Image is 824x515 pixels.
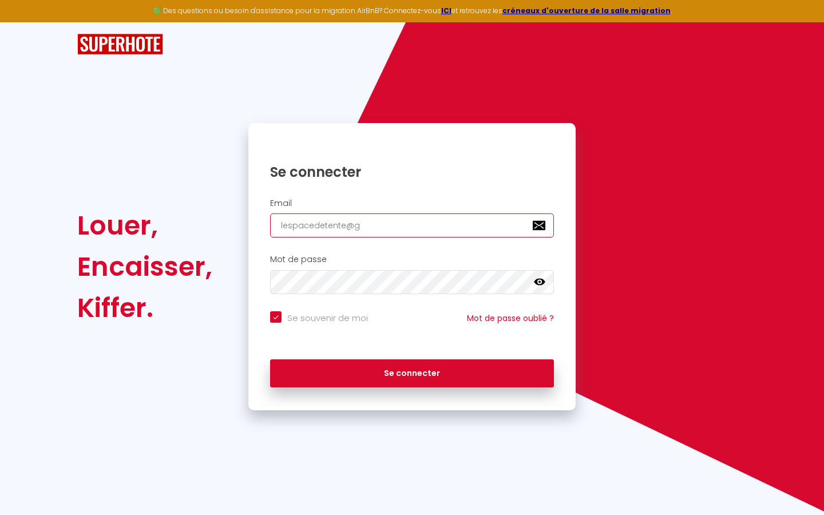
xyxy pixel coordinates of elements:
[270,199,554,208] h2: Email
[77,246,212,287] div: Encaisser,
[270,359,554,388] button: Se connecter
[502,6,671,15] a: créneaux d'ouverture de la salle migration
[467,312,554,324] a: Mot de passe oublié ?
[270,213,554,237] input: Ton Email
[77,287,212,328] div: Kiffer.
[77,34,163,55] img: SuperHote logo
[441,6,451,15] a: ICI
[9,5,43,39] button: Ouvrir le widget de chat LiveChat
[77,205,212,246] div: Louer,
[270,163,554,181] h1: Se connecter
[270,255,554,264] h2: Mot de passe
